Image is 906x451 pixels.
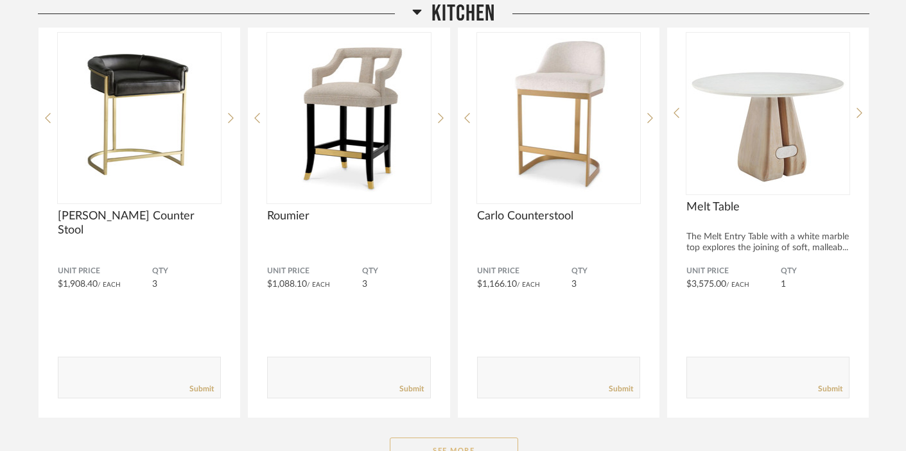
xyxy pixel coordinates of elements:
span: / Each [307,282,330,288]
div: 0 [58,33,221,193]
a: Submit [189,384,214,395]
span: Unit Price [267,266,362,277]
div: The Melt Entry Table with a white marble top explores the joining of soft, malleab... [686,232,849,253]
span: QTY [362,266,431,277]
span: 1 [781,280,786,289]
span: QTY [571,266,640,277]
span: Unit Price [477,266,571,277]
span: $1,908.40 [58,280,98,289]
span: [PERSON_NAME] Counter Stool [58,209,221,237]
span: 3 [571,280,577,289]
span: $3,575.00 [686,280,726,289]
span: QTY [152,266,221,277]
a: Submit [818,384,842,395]
div: 0 [477,33,640,193]
img: undefined [58,33,221,193]
span: $1,088.10 [267,280,307,289]
span: 3 [362,280,367,289]
span: Unit Price [58,266,152,277]
a: Submit [399,384,424,395]
span: Carlo Counterstool [477,209,640,223]
span: QTY [781,266,849,277]
span: Melt Table [686,200,849,214]
img: undefined [267,33,430,193]
span: / Each [98,282,121,288]
span: Unit Price [686,266,781,277]
div: 0 [267,33,430,193]
span: / Each [517,282,540,288]
span: 3 [152,280,157,289]
a: Submit [609,384,633,395]
span: $1,166.10 [477,280,517,289]
span: Roumier [267,209,430,223]
img: undefined [686,33,849,193]
span: / Each [726,282,749,288]
img: undefined [477,33,640,193]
